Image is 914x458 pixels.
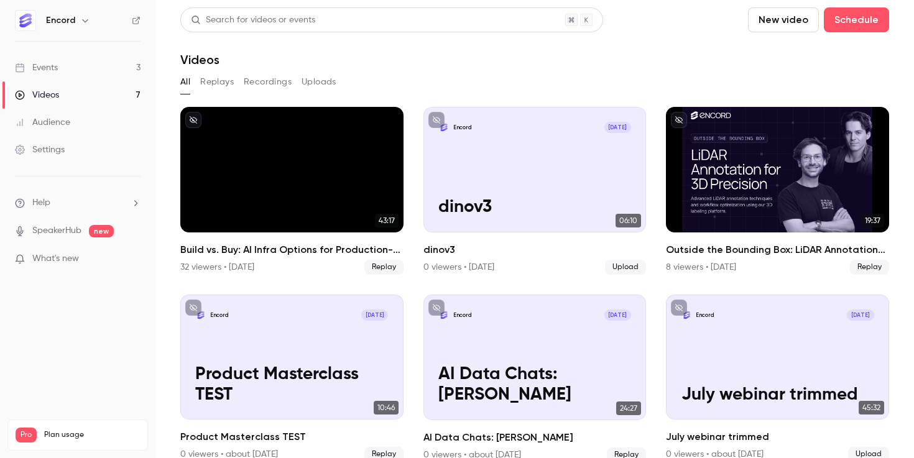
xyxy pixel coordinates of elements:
[180,242,404,257] h2: Build vs. Buy: AI Infra Options for Production-Ready AI
[15,144,65,156] div: Settings
[423,107,647,275] li: dinov3
[423,261,494,273] div: 0 viewers • [DATE]
[438,197,631,217] p: dinov3
[16,428,37,442] span: Pro
[46,14,75,27] h6: Encord
[15,62,58,74] div: Events
[200,72,234,92] button: Replays
[423,242,647,257] h2: dinov3
[244,72,292,92] button: Recordings
[361,309,389,321] span: [DATE]
[210,311,229,319] p: Encord
[428,112,445,128] button: unpublished
[847,309,874,321] span: [DATE]
[438,364,631,405] p: AI Data Chats: [PERSON_NAME]
[15,89,59,101] div: Videos
[666,107,889,275] li: Outside the Bounding Box: LiDAR Annotation for 3D Precision
[180,261,254,273] div: 32 viewers • [DATE]
[364,260,404,275] span: Replay
[861,214,884,227] span: 19:37
[32,196,50,209] span: Help
[180,7,889,451] section: Videos
[824,7,889,32] button: Schedule
[180,107,404,275] li: Build vs. Buy: AI Infra Options for Production-Ready AI
[671,112,687,128] button: unpublished
[423,430,647,445] h2: AI Data Chats: [PERSON_NAME]
[185,300,201,316] button: unpublished
[423,107,647,275] a: dinov3Encord[DATE]dinov306:10dinov30 viewers • [DATE]Upload
[32,252,79,265] span: What's new
[453,311,472,319] p: Encord
[604,309,632,321] span: [DATE]
[748,7,819,32] button: New video
[671,300,687,316] button: unpublished
[16,11,35,30] img: Encord
[180,52,219,67] h1: Videos
[44,430,140,440] span: Plan usage
[850,260,889,275] span: Replay
[32,224,81,237] a: SpeakerHub
[666,429,889,444] h2: July webinar trimmed
[180,107,404,275] a: 43:17Build vs. Buy: AI Infra Options for Production-Ready AI32 viewers • [DATE]Replay
[666,107,889,275] a: 19:37Outside the Bounding Box: LiDAR Annotation for 3D Precision8 viewers • [DATE]Replay
[453,124,472,131] p: Encord
[666,261,736,273] div: 8 viewers • [DATE]
[375,214,399,227] span: 43:17
[191,14,315,27] div: Search for videos or events
[666,242,889,257] h2: Outside the Bounding Box: LiDAR Annotation for 3D Precision
[302,72,336,92] button: Uploads
[616,214,641,227] span: 06:10
[89,225,114,237] span: new
[605,260,646,275] span: Upload
[374,401,399,414] span: 10:46
[180,429,404,444] h2: Product Masterclass TEST
[195,364,388,405] p: Product Masterclass TEST
[180,72,190,92] button: All
[428,300,445,316] button: unpublished
[126,254,141,265] iframe: Noticeable Trigger
[185,112,201,128] button: unpublished
[681,385,874,405] p: July webinar trimmed
[859,401,884,414] span: 45:32
[604,122,632,133] span: [DATE]
[15,196,141,209] li: help-dropdown-opener
[696,311,714,319] p: Encord
[616,401,641,415] span: 24:27
[15,116,70,129] div: Audience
